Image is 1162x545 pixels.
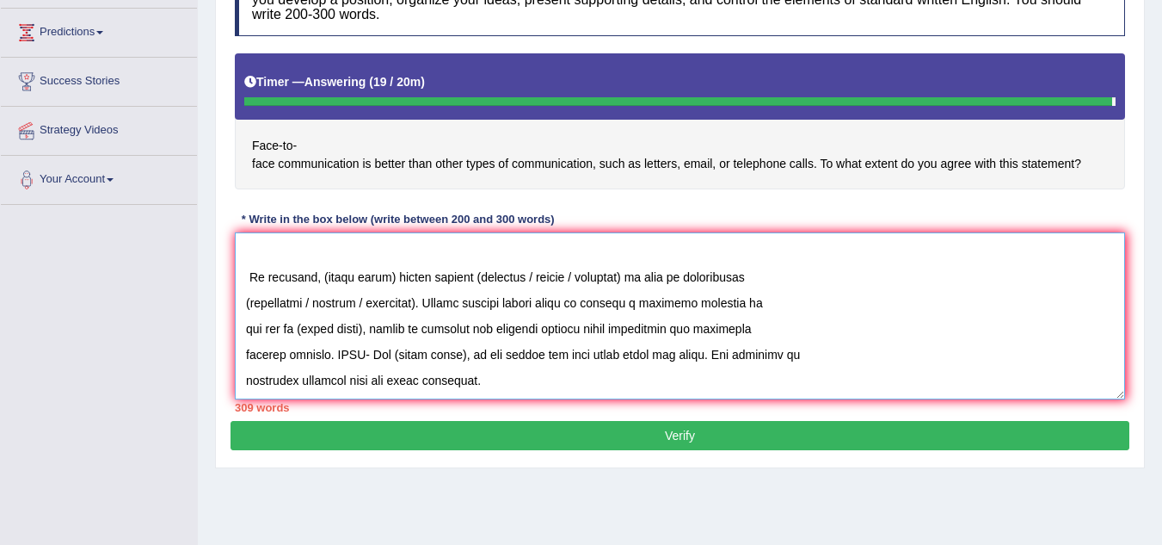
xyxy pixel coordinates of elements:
button: Verify [231,421,1129,450]
a: Your Account [1,156,197,199]
h4: Face-to-face communication is better than other types of communication, such as letters, email, o... [235,53,1125,190]
b: ( [369,75,373,89]
h5: Timer — [244,76,425,89]
div: * Write in the box below (write between 200 and 300 words) [235,211,561,227]
a: Success Stories [1,58,197,101]
b: Answering [304,75,366,89]
a: Predictions [1,9,197,52]
a: Strategy Videos [1,107,197,150]
b: 19 / 20m [373,75,421,89]
b: ) [421,75,425,89]
div: 309 words [235,399,1125,416]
